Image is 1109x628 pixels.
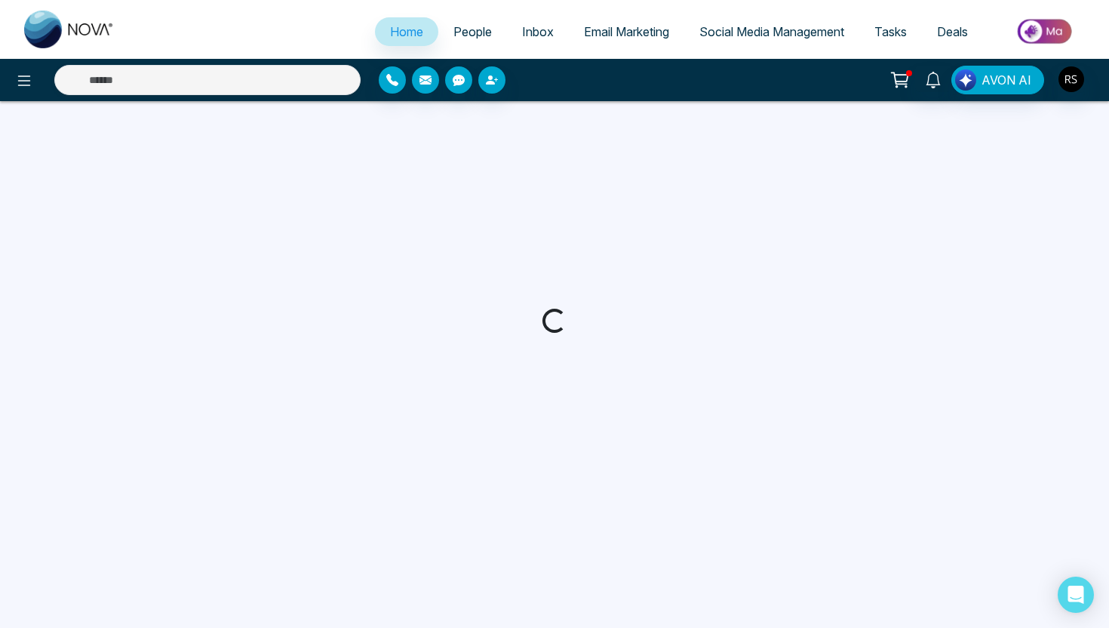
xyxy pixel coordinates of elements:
span: Home [390,24,423,39]
img: Nova CRM Logo [24,11,115,48]
span: Email Marketing [584,24,669,39]
img: Lead Flow [955,69,976,91]
a: Email Marketing [569,17,684,46]
a: Social Media Management [684,17,859,46]
span: AVON AI [982,71,1031,89]
img: User Avatar [1058,66,1084,92]
a: Home [375,17,438,46]
a: Deals [922,17,983,46]
span: People [453,24,492,39]
span: Social Media Management [699,24,844,39]
a: Inbox [507,17,569,46]
span: Deals [937,24,968,39]
span: Inbox [522,24,554,39]
a: People [438,17,507,46]
button: AVON AI [951,66,1044,94]
span: Tasks [874,24,907,39]
img: Market-place.gif [991,14,1100,48]
div: Open Intercom Messenger [1058,577,1094,613]
a: Tasks [859,17,922,46]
